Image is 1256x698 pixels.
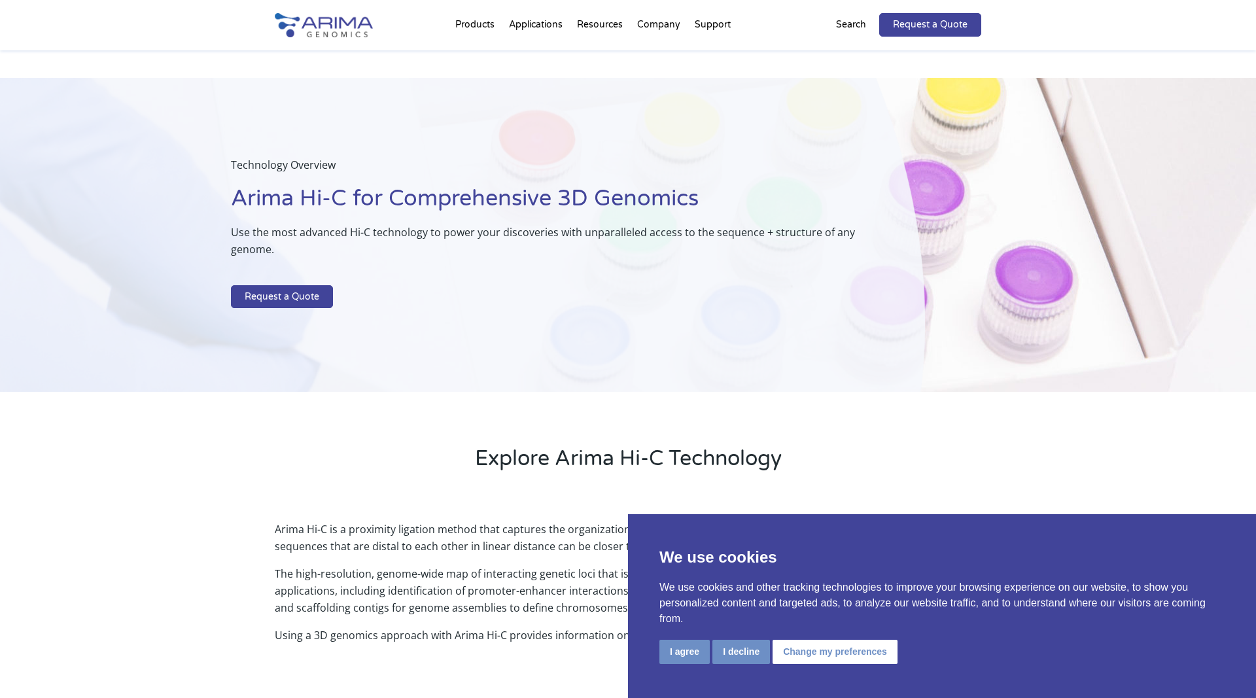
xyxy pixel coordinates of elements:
button: I agree [659,640,710,664]
p: Search [836,16,866,33]
button: Change my preferences [773,640,898,664]
p: The high-resolution, genome-wide map of interacting genetic loci that is generated from Hi-C data... [275,565,981,627]
button: I decline [712,640,770,664]
p: Using a 3D genomics approach with Arima Hi-C provides information on both the sequence + structur... [275,627,981,644]
h2: Explore Arima Hi-C Technology [275,444,981,483]
a: Request a Quote [231,285,333,309]
p: Technology Overview [231,156,859,184]
p: We use cookies and other tracking technologies to improve your browsing experience on our website... [659,580,1225,627]
p: We use cookies [659,546,1225,569]
a: Request a Quote [879,13,981,37]
p: Use the most advanced Hi-C technology to power your discoveries with unparalleled access to the s... [231,224,859,268]
img: Arima-Genomics-logo [275,13,373,37]
h1: Arima Hi-C for Comprehensive 3D Genomics [231,184,859,224]
p: Arima Hi-C is a proximity ligation method that captures the organizational structure of chromatin... [275,521,981,565]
